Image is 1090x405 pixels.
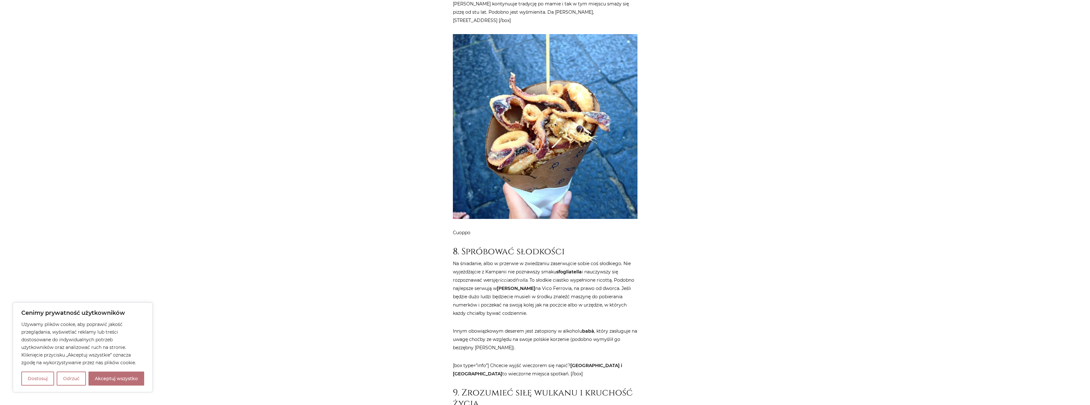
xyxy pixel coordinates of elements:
[497,286,535,291] strong: [PERSON_NAME]
[498,277,510,283] em: riccia
[21,321,144,366] p: Używamy plików cookie, aby poprawić jakość przeglądania, wyświetlać reklamy lub treści dostosowan...
[453,327,637,352] p: Innym obowiązkowym deserem jest zatopiony w alkoholu , który zasługuje na uwagę choćby ze względu...
[88,372,144,386] button: Akceptuj wszystko
[556,269,582,275] strong: sfogliatella
[453,228,637,237] p: Cuoppo
[516,277,527,283] em: frolla
[453,259,637,317] p: Na śniadanie, albo w przerwie w zwiedzaniu zaserwujcie sobie coś słodkiego. Nie wyjeżdżajcie z Ka...
[582,328,594,334] strong: babà
[57,372,86,386] button: Odrzuć
[453,246,637,257] h2: 8. Spróbować słodkości
[21,372,54,386] button: Dostosuj
[453,361,637,378] p: [box type=”info”] Chcecie wyjść wieczorem się napić? to wieczorne miejsca spotkań. [/box]
[21,309,144,317] p: Cenimy prywatność użytkowników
